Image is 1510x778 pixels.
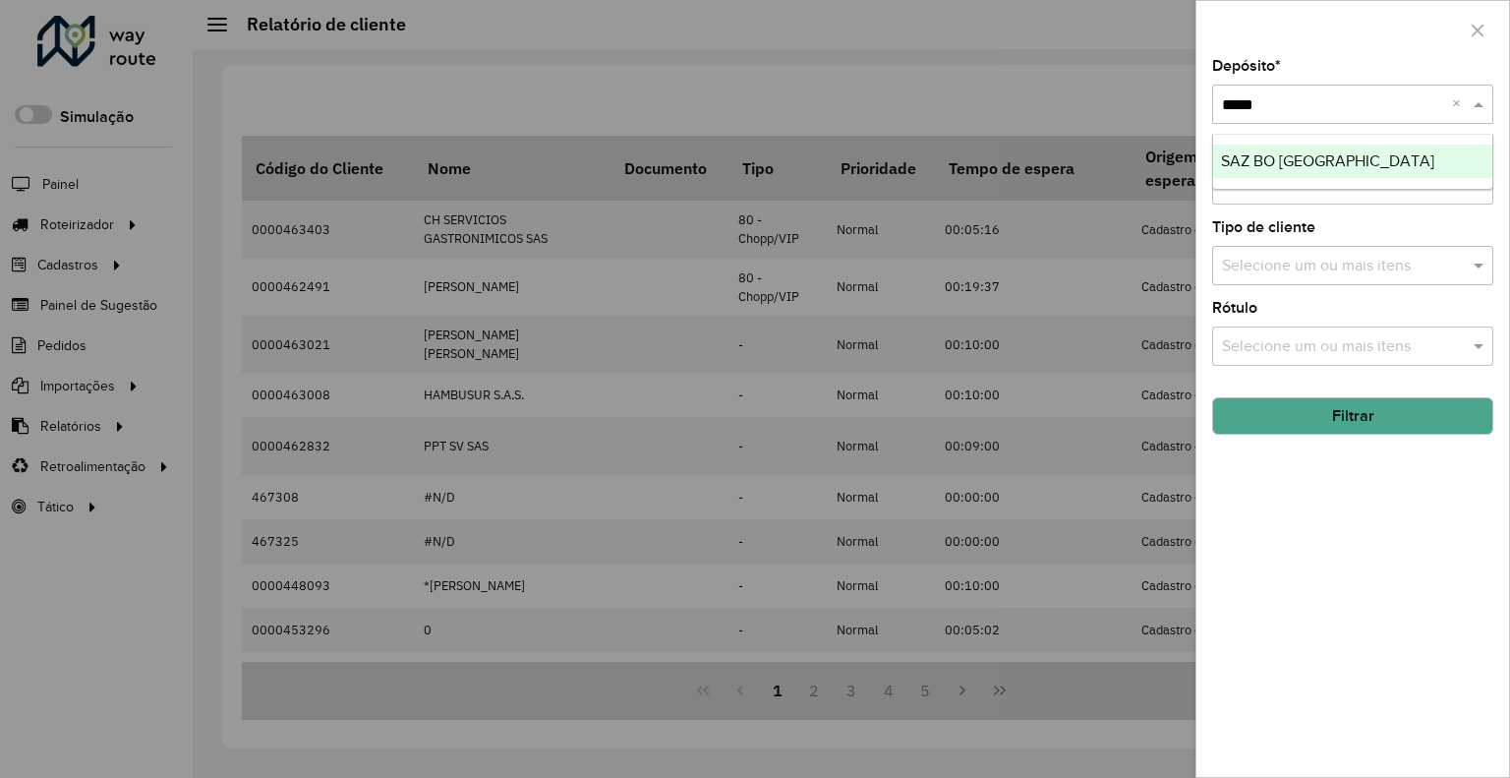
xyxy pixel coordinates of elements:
[1212,54,1281,78] label: Depósito
[1212,215,1315,239] label: Tipo de cliente
[1212,134,1493,190] ng-dropdown-panel: Options list
[1452,92,1469,116] span: Clear all
[1221,152,1434,169] span: SAZ BO [GEOGRAPHIC_DATA]
[1212,397,1493,435] button: Filtrar
[1212,296,1257,320] label: Rótulo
